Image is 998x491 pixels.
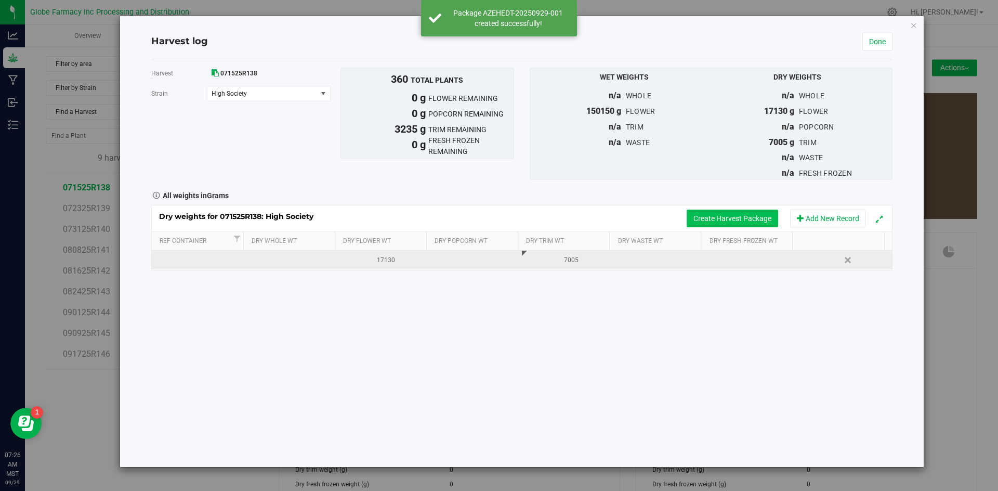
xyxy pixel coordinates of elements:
[600,73,649,81] span: Wet Weights
[609,137,621,147] span: n/a
[163,188,229,201] strong: All weights in
[687,210,778,227] button: Create Harvest Package
[782,91,794,100] span: n/a
[769,137,794,147] span: 7005 g
[799,138,817,147] span: trim
[626,107,655,115] span: flower
[626,92,651,100] span: whole
[782,168,794,178] span: n/a
[411,76,463,84] span: total plants
[862,33,892,50] a: Done
[526,237,606,245] a: Dry Trim Wt
[710,237,789,245] a: Dry Fresh Frozen Wt
[151,90,168,97] span: Strain
[151,35,208,48] h4: Harvest log
[447,8,569,29] div: Package AZEHEDT-20250929-001 created successfully!
[151,70,173,77] span: Harvest
[609,91,621,100] span: n/a
[160,237,231,245] a: Ref Container
[10,408,42,439] iframe: Resource center
[790,210,866,227] button: Add New Record
[428,109,514,120] span: popcorn remaining
[872,211,887,226] button: Expand
[764,106,794,116] span: 17130 g
[773,73,821,81] span: Dry Weights
[31,406,43,419] iframe: Resource center unread badge
[841,253,857,267] a: Delete
[344,255,429,265] div: 17130
[428,124,514,135] span: trim remaining
[317,86,330,101] span: select
[231,232,243,245] a: Filter
[799,123,834,131] span: popcorn
[435,237,514,245] a: Dry Popcorn Wt
[343,237,423,245] a: Dry Flower Wt
[159,212,324,221] span: Dry weights for 071525R138: High Society
[799,169,852,177] span: fresh frozen
[626,123,644,131] span: trim
[799,107,829,115] span: flower
[341,137,429,159] span: 0 g
[799,92,824,100] span: whole
[428,93,514,104] span: flower remaining
[529,255,614,265] div: 7005
[341,121,429,137] span: 3235 g
[799,153,823,162] span: waste
[341,106,429,121] span: 0 g
[782,152,794,162] span: n/a
[341,90,429,106] span: 0 g
[428,135,514,157] span: fresh frozen remaining
[212,90,309,97] span: High Society
[618,237,698,245] a: Dry Waste Wt
[220,70,257,77] span: 071525R138
[626,138,650,147] span: waste
[586,106,621,116] span: 150150 g
[391,73,408,85] span: 360
[252,237,331,245] a: Dry Whole Wt
[782,122,794,132] span: n/a
[207,191,229,200] span: Grams
[609,122,621,132] span: n/a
